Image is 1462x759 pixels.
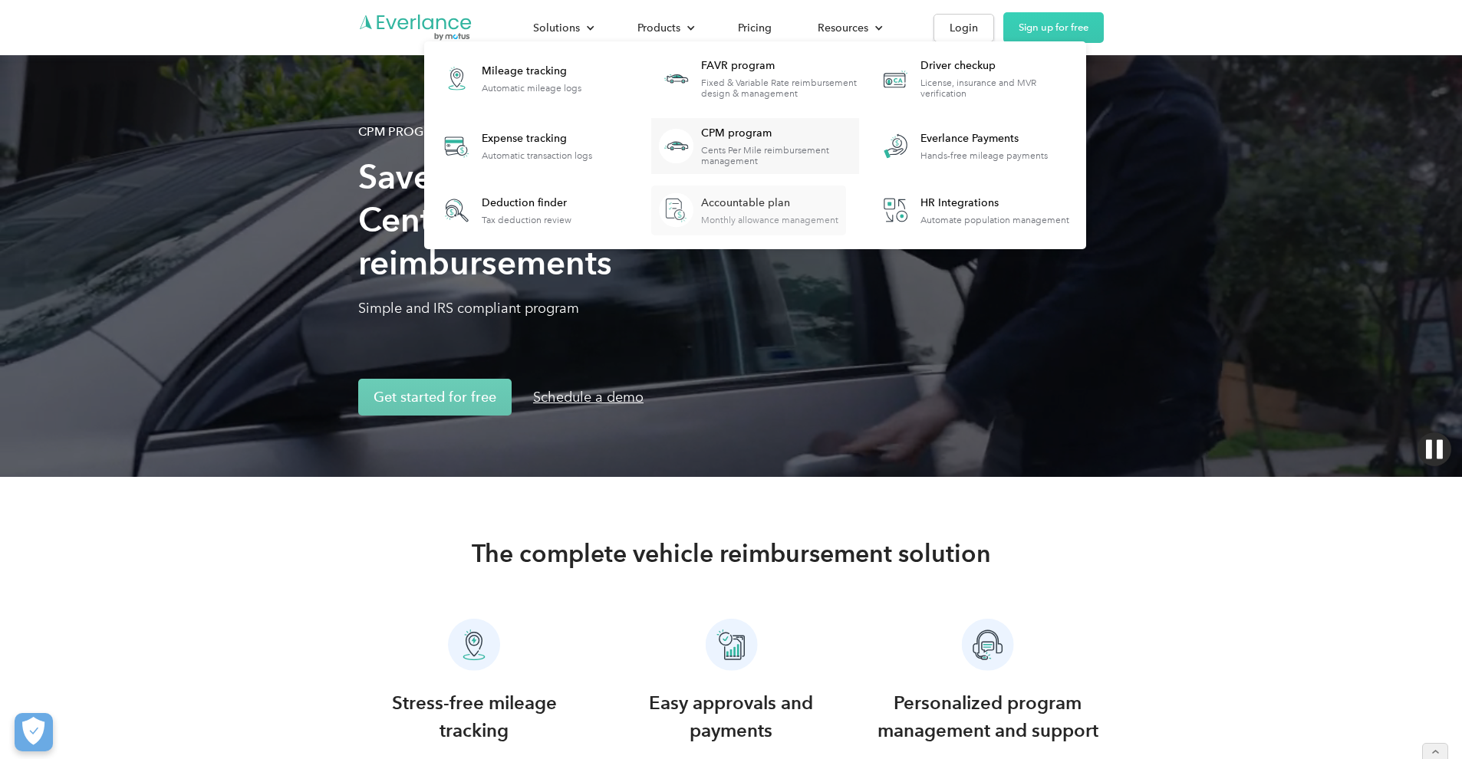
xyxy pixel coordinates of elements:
h1: Save time and money on Cents per Mile reimbursements [358,156,772,284]
div: Hands-free mileage payments [920,150,1048,161]
div: Pricing [738,18,772,38]
div: Schedule a demo [533,388,644,406]
div: Automatic transaction logs [482,150,592,161]
a: Expense trackingAutomatic transaction logs [432,118,600,174]
div: Solutions [533,18,580,38]
a: CPM programCents Per Mile reimbursement management [651,118,859,174]
div: Mileage tracking [482,64,581,79]
div: Expense tracking [482,131,592,146]
h3: Stress-free mileage tracking [358,689,591,744]
div: CPM Program [358,123,450,141]
img: Pause video [1418,432,1451,466]
div: Fixed & Variable Rate reimbursement design & management [701,77,858,99]
h3: Personalized program management and support [871,689,1104,744]
a: Login [934,14,994,42]
a: Everlance PaymentsHands-free mileage payments [871,118,1055,174]
div: Monthly allowance management [701,215,838,225]
input: Submit [161,76,238,108]
div: FAVR program [701,58,858,74]
a: Pricing [723,15,787,41]
a: Accountable planMonthly allowance management [651,186,846,235]
nav: Products [424,41,1086,249]
a: HR IntegrationsAutomate population management [871,186,1077,235]
div: Everlance Payments [920,131,1048,146]
a: Mileage trackingAutomatic mileage logs [432,51,589,107]
span: Phone number [346,63,424,77]
div: Products [622,15,707,41]
a: FAVR programFixed & Variable Rate reimbursement design & management [651,51,859,107]
div: Products [637,18,680,38]
div: Login [950,18,978,38]
div: HR Integrations [920,195,1069,211]
div: Automatic mileage logs [482,83,581,94]
p: Simple and IRS compliant program [358,299,772,317]
h2: The complete vehicle reimbursement solution [472,538,991,569]
a: Driver checkupLicense, insurance and MVR verification [871,51,1078,107]
a: Deduction finderTax deduction review [432,186,579,235]
div: Tax deduction review [482,215,571,225]
div: Solutions [518,15,607,41]
div: Deduction finder [482,195,571,211]
a: Schedule a demo [518,379,659,416]
div: Accountable plan [701,195,838,211]
a: Go to homepage [358,13,473,42]
div: Resources [802,15,895,41]
a: Sign up for free [1003,12,1104,43]
div: Resources [818,18,868,38]
button: Cookies Settings [15,713,53,751]
div: Driver checkup [920,58,1078,74]
div: Automate population management [920,215,1069,225]
a: Get started for free [358,379,512,416]
h3: Easy approvals and payments [615,689,848,744]
div: Cents Per Mile reimbursement management [701,145,858,166]
div: License, insurance and MVR verification [920,77,1078,99]
div: CPM program [701,126,858,141]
